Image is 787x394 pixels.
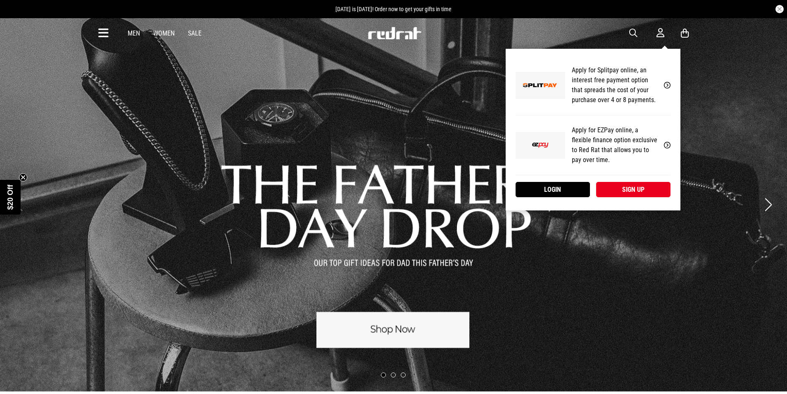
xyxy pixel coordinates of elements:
span: $20 Off [6,184,14,210]
p: Apply for EZPay online, a flexible finance option exclusive to Red Rat that allows you to pay ove... [572,125,657,165]
a: Apply for EZPay online, a flexible finance option exclusive to Red Rat that allows you to pay ove... [516,115,670,175]
a: Apply for Splitpay online, an interest free payment option that spreads the cost of your purchase... [516,55,670,115]
a: Women [153,29,175,37]
a: Sign up [596,182,670,197]
button: Next slide [763,196,774,214]
a: Men [128,29,140,37]
button: Close teaser [19,173,27,181]
p: Apply for Splitpay online, an interest free payment option that spreads the cost of your purchase... [572,65,657,105]
a: Sale [188,29,202,37]
span: [DATE] is [DATE]! Order now to get your gifts in time [335,6,452,12]
img: Redrat logo [367,27,422,39]
a: Login [516,182,590,197]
